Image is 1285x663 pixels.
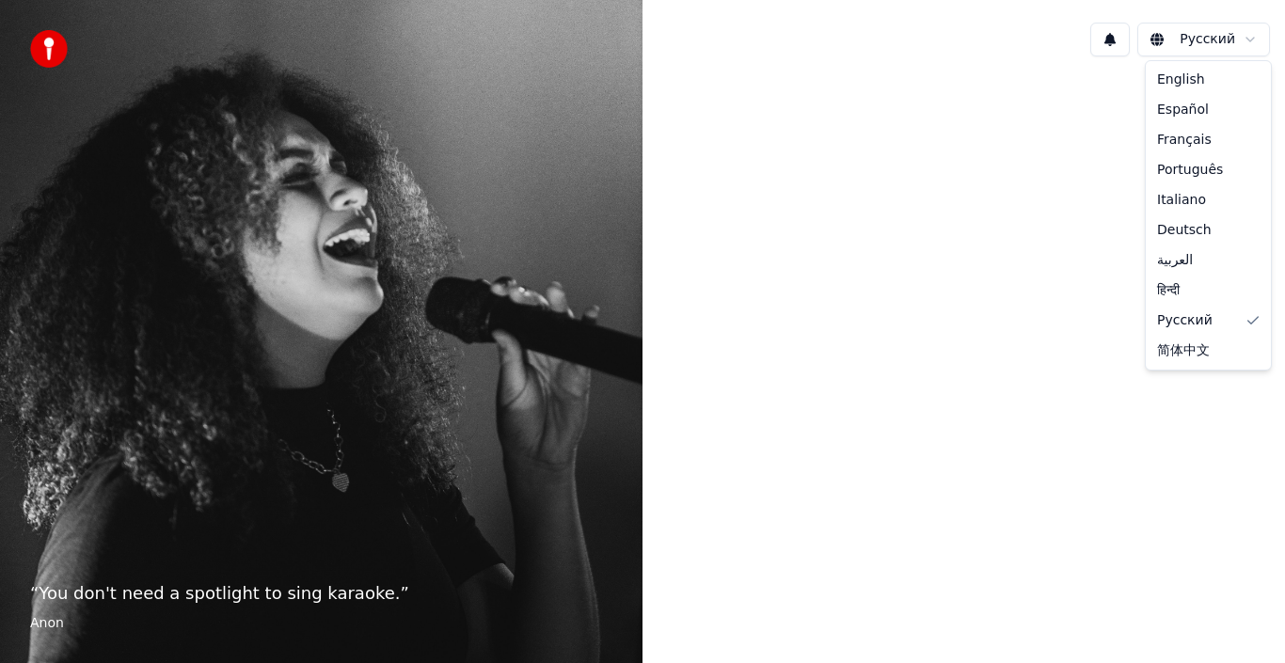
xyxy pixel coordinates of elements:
[1157,221,1212,240] span: Deutsch
[1157,311,1213,330] span: Русский
[1157,101,1209,119] span: Español
[1157,131,1212,150] span: Français
[1157,161,1223,180] span: Português
[1157,341,1210,360] span: 简体中文
[1157,191,1206,210] span: Italiano
[1157,281,1180,300] span: हिन्दी
[1157,71,1205,89] span: English
[1157,251,1193,270] span: العربية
